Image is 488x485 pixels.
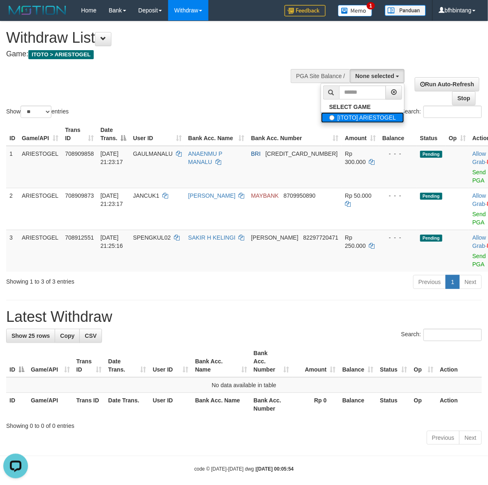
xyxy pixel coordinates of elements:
div: Showing 1 to 3 of 3 entries [6,274,197,286]
span: Copy 8709950890 to clipboard [284,192,316,199]
th: Action [437,346,482,377]
input: Search: [423,329,482,341]
span: 1 [367,2,375,9]
select: Showentries [21,106,51,118]
span: · [472,192,487,207]
a: ANAENMU P MANALU [188,150,222,165]
input: [ITOTO] ARIESTOGEL [329,115,335,120]
td: 3 [6,230,19,272]
th: Status [377,393,410,416]
th: Status [417,122,446,146]
a: Next [459,275,482,289]
th: Game/API: activate to sort column ascending [19,122,62,146]
span: JANCUK1 [133,192,160,199]
span: · [472,234,487,249]
a: Send PGA [472,253,486,268]
td: No data available in table [6,377,482,393]
th: Date Trans.: activate to sort column descending [97,122,130,146]
span: BRI [251,150,261,157]
th: Balance [339,393,377,416]
th: Date Trans.: activate to sort column ascending [105,346,149,377]
a: CSV [79,329,102,343]
th: ID [6,122,19,146]
th: Game/API: activate to sort column ascending [28,346,73,377]
a: Previous [427,431,460,445]
span: · [472,150,487,165]
div: - - - [382,192,414,200]
a: Show 25 rows [6,329,55,343]
small: code © [DATE]-[DATE] dwg | [194,466,294,472]
strong: [DATE] 00:05:54 [257,466,294,472]
h1: Withdraw List [6,30,317,46]
td: ARIESTOGEL [19,230,62,272]
span: Copy 82297720471 to clipboard [303,234,339,241]
img: panduan.png [385,5,426,16]
b: SELECT GAME [329,104,371,110]
th: Balance [379,122,417,146]
th: Amount: activate to sort column ascending [293,346,339,377]
td: 2 [6,188,19,230]
th: Bank Acc. Name: activate to sort column ascending [192,346,250,377]
th: Amount: activate to sort column ascending [342,122,379,146]
th: Bank Acc. Number: activate to sort column ascending [250,346,293,377]
input: Search: [423,106,482,118]
th: Op [411,393,437,416]
div: PGA Site Balance / [291,69,350,83]
span: CSV [85,333,97,339]
td: ARIESTOGEL [19,146,62,188]
th: User ID: activate to sort column ascending [150,346,192,377]
span: SPENGKUL02 [133,234,171,241]
span: GAULMANALU [133,150,173,157]
span: ITOTO > ARIESTOGEL [28,50,94,59]
span: MAYBANK [251,192,279,199]
img: MOTION_logo.png [6,4,69,16]
th: Balance: activate to sort column ascending [339,346,377,377]
th: User ID: activate to sort column ascending [130,122,185,146]
a: Allow Grab [472,192,486,207]
th: Trans ID: activate to sort column ascending [73,346,105,377]
span: Copy 342601030943536 to clipboard [266,150,338,157]
h1: Latest Withdraw [6,309,482,325]
button: None selected [350,69,405,83]
th: Bank Acc. Name [192,393,250,416]
span: Pending [420,193,442,200]
td: 1 [6,146,19,188]
label: Show entries [6,106,69,118]
span: None selected [355,73,394,79]
th: Bank Acc. Number [250,393,293,416]
img: Feedback.jpg [284,5,326,16]
th: Bank Acc. Name: activate to sort column ascending [185,122,248,146]
span: [DATE] 21:23:17 [100,192,123,207]
img: Button%20Memo.svg [338,5,372,16]
a: Next [459,431,482,445]
a: Run Auto-Refresh [415,77,479,91]
th: ID [6,393,28,416]
label: Search: [401,106,482,118]
th: Game/API [28,393,73,416]
span: Copy [60,333,74,339]
span: Show 25 rows [12,333,50,339]
span: [DATE] 21:23:17 [100,150,123,165]
a: Copy [55,329,80,343]
span: [PERSON_NAME] [251,234,298,241]
th: Date Trans. [105,393,149,416]
th: Rp 0 [293,393,339,416]
div: Showing 0 to 0 of 0 entries [6,418,482,430]
label: Search: [401,329,482,341]
a: Send PGA [472,211,486,226]
span: Rp 250.000 [345,234,366,249]
button: Open LiveChat chat widget [3,3,28,28]
span: Rp 50.000 [345,192,372,199]
span: 708912551 [65,234,94,241]
th: ID: activate to sort column descending [6,346,28,377]
th: Trans ID [73,393,105,416]
span: Pending [420,151,442,158]
label: [ITOTO] ARIESTOGEL [321,112,404,123]
th: Action [437,393,482,416]
th: User ID [150,393,192,416]
a: SELECT GAME [321,102,404,112]
a: [PERSON_NAME] [188,192,236,199]
div: - - - [382,233,414,242]
a: Stop [452,91,476,105]
th: Status: activate to sort column ascending [377,346,410,377]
